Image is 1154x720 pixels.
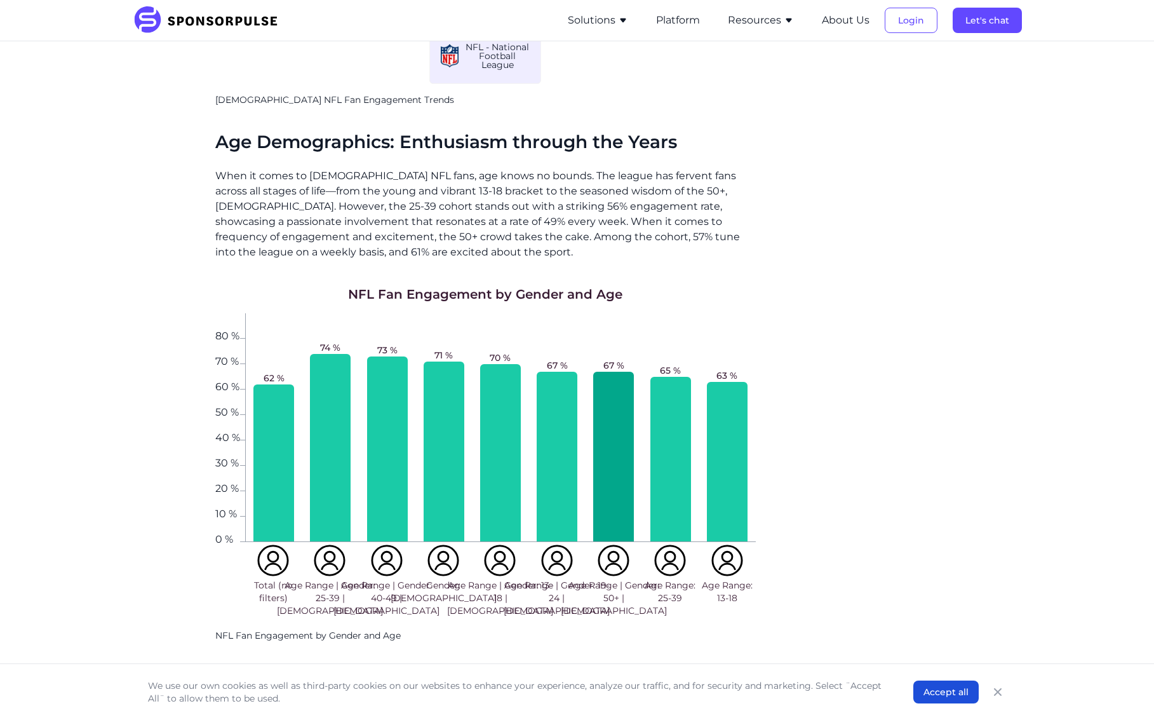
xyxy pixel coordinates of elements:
span: 70 % [215,357,240,364]
button: Login [885,8,937,33]
span: 62 % [264,372,285,384]
button: Resources [728,13,794,28]
p: NFL Fan Engagement by Gender and Age [215,630,756,642]
span: 20 % [215,484,240,491]
button: Solutions [568,13,628,28]
button: Let's chat [953,8,1022,33]
a: Platform [656,15,700,26]
span: Age Range | Gender: 19-24 | [DEMOGRAPHIC_DATA] [504,579,610,617]
span: Age Range | Gender: 25-39 | [DEMOGRAPHIC_DATA] [277,579,383,617]
button: Accept all [913,681,979,703]
img: SponsorPulse [133,6,287,34]
span: Age Range | Gender: 50+ | [DEMOGRAPHIC_DATA] [561,579,667,617]
span: 80 % [215,331,240,339]
a: Let's chat [953,15,1022,26]
span: 63 % [716,369,737,382]
span: 70 % [490,351,511,364]
iframe: Chat Widget [1090,659,1154,720]
span: 0 % [215,534,240,542]
span: 65 % [660,364,681,377]
span: Gender: [DEMOGRAPHIC_DATA] [391,579,497,604]
span: NFL - National Football League [464,43,530,69]
span: Age Range: 25-39 [645,579,696,604]
a: About Us [822,15,869,26]
span: Age Range | Gender: 13-18 | [DEMOGRAPHIC_DATA] [447,579,553,617]
span: 67 % [603,359,624,372]
button: Close [989,683,1007,701]
h2: Age Demographics: Enthusiasm through the Years [215,132,756,153]
span: Total (no filters) [248,579,299,604]
span: 67 % [547,359,568,372]
span: 71 % [434,349,453,362]
button: Platform [656,13,700,28]
button: About Us [822,13,869,28]
p: [DEMOGRAPHIC_DATA] NFL Fan Engagement Trends [215,94,756,107]
span: 50 % [215,407,240,415]
p: When it comes to [DEMOGRAPHIC_DATA] NFL fans, age knows no bounds. The league has fervent fans ac... [215,168,756,260]
img: NFL - National Football League [440,43,459,69]
span: Age Range: 13-18 [701,579,753,604]
span: 40 % [215,433,240,440]
h1: NFL Fan Engagement by Gender and Age [348,285,622,303]
span: 60 % [215,382,240,390]
span: 74 % [320,341,340,354]
span: 73 % [377,344,398,357]
p: We use our own cookies as well as third-party cookies on our websites to enhance your experience,... [148,679,888,705]
span: 30 % [215,458,240,466]
span: 10 % [215,509,240,517]
a: Login [885,15,937,26]
span: Age Range | Gender: 40-49 | [DEMOGRAPHIC_DATA] [333,579,439,617]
